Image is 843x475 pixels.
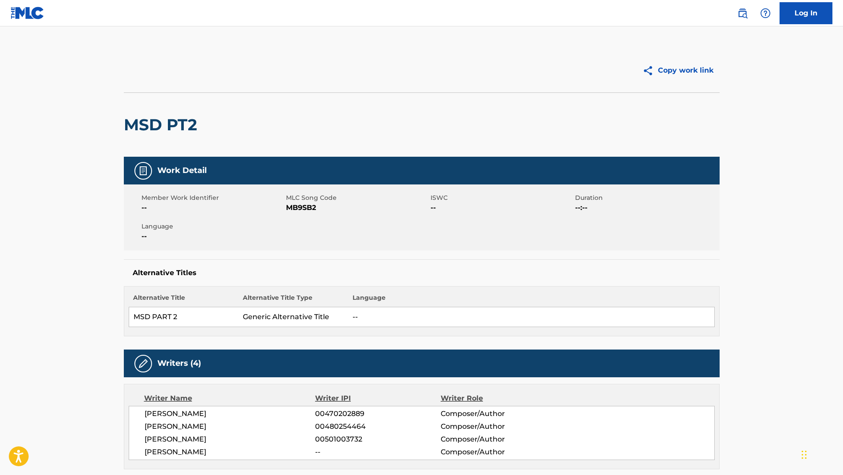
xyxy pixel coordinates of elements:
span: Composer/Author [441,421,555,432]
div: Writer IPI [315,393,441,404]
span: 00470202889 [315,409,440,419]
span: -- [431,203,573,213]
span: [PERSON_NAME] [145,434,316,445]
iframe: Chat Widget [799,433,843,475]
span: Composer/Author [441,409,555,419]
h5: Writers (4) [157,358,201,368]
span: Member Work Identifier [141,193,284,203]
a: Public Search [734,4,751,22]
span: [PERSON_NAME] [145,409,316,419]
div: Writer Name [144,393,316,404]
img: help [760,8,771,18]
button: Copy work link [636,59,720,81]
span: [PERSON_NAME] [145,421,316,432]
h2: MSD PT2 [124,115,201,135]
img: MLC Logo [11,7,45,19]
img: Work Detail [138,166,149,176]
span: --:-- [575,203,717,213]
span: Duration [575,193,717,203]
td: -- [348,307,714,327]
img: Writers [138,358,149,369]
span: [PERSON_NAME] [145,447,316,457]
span: 00501003732 [315,434,440,445]
th: Alternative Title [129,293,238,307]
h5: Work Detail [157,166,207,176]
span: MLC Song Code [286,193,428,203]
td: Generic Alternative Title [238,307,348,327]
span: 00480254464 [315,421,440,432]
a: Log In [780,2,832,24]
span: Composer/Author [441,447,555,457]
h5: Alternative Titles [133,269,711,277]
img: search [737,8,748,18]
span: MB9SB2 [286,203,428,213]
span: -- [315,447,440,457]
span: Language [141,222,284,231]
div: Writer Role [441,393,555,404]
div: Help [757,4,774,22]
td: MSD PART 2 [129,307,238,327]
div: Drag [802,442,807,468]
th: Alternative Title Type [238,293,348,307]
span: -- [141,203,284,213]
span: ISWC [431,193,573,203]
th: Language [348,293,714,307]
span: Composer/Author [441,434,555,445]
img: Copy work link [642,65,658,76]
span: -- [141,231,284,242]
